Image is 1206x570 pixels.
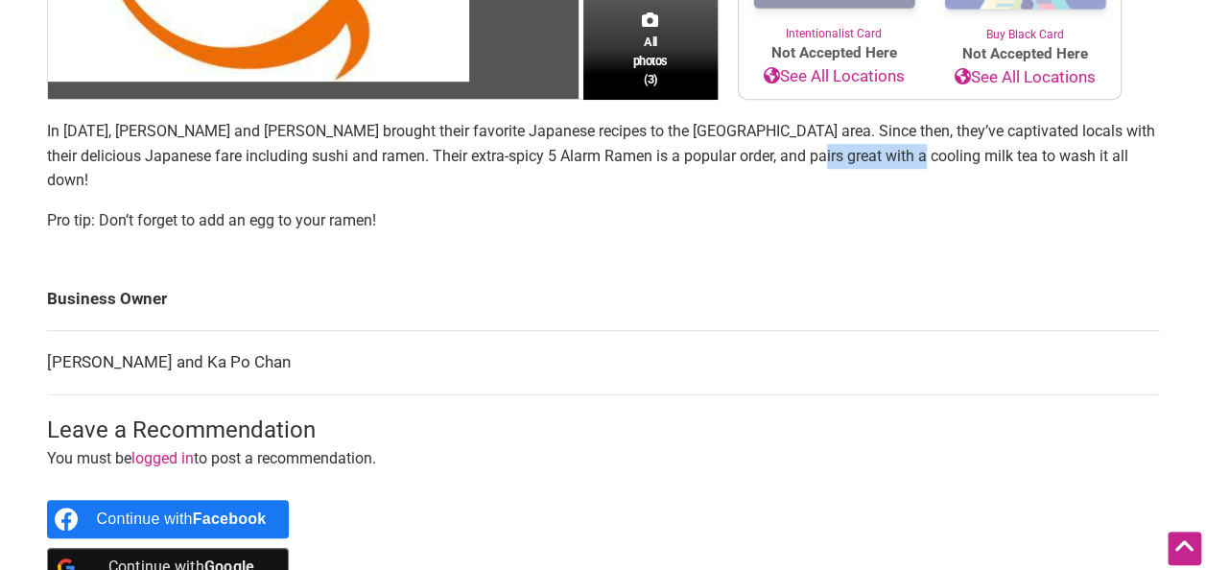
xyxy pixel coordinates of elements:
[930,65,1121,90] a: See All Locations
[47,500,290,538] a: Continue with <b>Facebook</b>
[47,446,1160,471] p: You must be to post a recommendation.
[193,511,267,527] b: Facebook
[47,119,1160,193] p: In [DATE], [PERSON_NAME] and [PERSON_NAME] brought their favorite Japanese recipes to the [GEOGRA...
[47,208,1160,233] p: Pro tip: Don’t forget to add an egg to your ramen!
[97,500,267,538] div: Continue with
[1168,532,1201,565] div: Scroll Back to Top
[47,268,1160,331] td: Business Owner
[739,42,930,64] span: Not Accepted Here
[739,64,930,89] a: See All Locations
[930,43,1121,65] span: Not Accepted Here
[47,331,1160,395] td: [PERSON_NAME] and Ka Po Chan
[47,415,1160,447] h3: Leave a Recommendation
[633,33,668,87] span: All photos (3)
[131,449,194,467] a: logged in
